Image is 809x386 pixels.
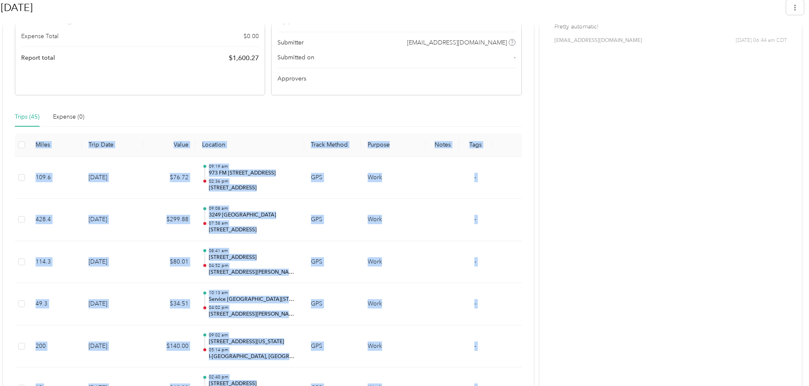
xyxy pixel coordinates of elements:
[304,133,361,157] th: Track Method
[82,157,143,199] td: [DATE]
[29,241,82,283] td: 114.3
[459,133,492,157] th: Tags
[244,32,259,41] span: $ 0.00
[209,178,297,184] p: 02:36 pm
[209,205,297,211] p: 09:08 am
[143,133,195,157] th: Value
[514,53,515,62] span: -
[474,300,476,307] span: -
[209,269,297,276] p: [STREET_ADDRESS][PERSON_NAME]
[209,374,297,380] p: 02:40 pm
[21,32,58,41] span: Expense Total
[209,169,297,177] p: 973 FM [STREET_ADDRESS]
[554,37,642,44] span: [EMAIL_ADDRESS][DOMAIN_NAME]
[82,283,143,325] td: [DATE]
[143,325,195,368] td: $140.00
[209,332,297,338] p: 09:02 am
[29,133,82,157] th: Miles
[209,353,297,361] p: I-[GEOGRAPHIC_DATA], [GEOGRAPHIC_DATA]
[474,174,476,181] span: -
[143,157,195,199] td: $76.72
[277,38,304,47] span: Submitter
[209,347,297,353] p: 05:14 pm
[736,37,787,44] span: [DATE] 06:44 am CDT
[304,325,361,368] td: GPS
[229,53,259,63] span: $ 1,600.27
[82,325,143,368] td: [DATE]
[209,254,297,261] p: [STREET_ADDRESS]
[209,226,297,234] p: [STREET_ADDRESS]
[361,157,426,199] td: Work
[209,263,297,269] p: 04:52 pm
[143,283,195,325] td: $34.51
[209,184,297,192] p: [STREET_ADDRESS]
[209,296,297,303] p: Service [GEOGRAPHIC_DATA][STREET_ADDRESS][GEOGRAPHIC_DATA]
[407,38,507,47] span: [EMAIL_ADDRESS][DOMAIN_NAME]
[361,199,426,241] td: Work
[361,325,426,368] td: Work
[143,241,195,283] td: $80.01
[209,164,297,169] p: 09:19 am
[53,112,84,122] div: Expense (0)
[29,283,82,325] td: 49.3
[277,74,306,83] span: Approvers
[15,112,39,122] div: Trips (45)
[29,157,82,199] td: 109.6
[474,342,476,350] span: -
[209,211,297,219] p: 3249 [GEOGRAPHIC_DATA]
[82,133,143,157] th: Trip Date
[209,311,297,318] p: [STREET_ADDRESS][PERSON_NAME]
[361,133,426,157] th: Purpose
[361,241,426,283] td: Work
[209,338,297,346] p: [STREET_ADDRESS][US_STATE]
[277,53,314,62] span: Submitted on
[29,325,82,368] td: 200
[82,241,143,283] td: [DATE]
[361,283,426,325] td: Work
[426,133,459,157] th: Notes
[209,248,297,254] p: 08:41 am
[143,199,195,241] td: $299.88
[209,305,297,311] p: 04:02 pm
[474,216,476,223] span: -
[21,53,55,62] span: Report total
[209,290,297,296] p: 10:13 am
[29,199,82,241] td: 428.4
[209,220,297,226] p: 07:58 am
[304,283,361,325] td: GPS
[304,157,361,199] td: GPS
[474,258,476,265] span: -
[195,133,304,157] th: Location
[304,199,361,241] td: GPS
[304,241,361,283] td: GPS
[82,199,143,241] td: [DATE]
